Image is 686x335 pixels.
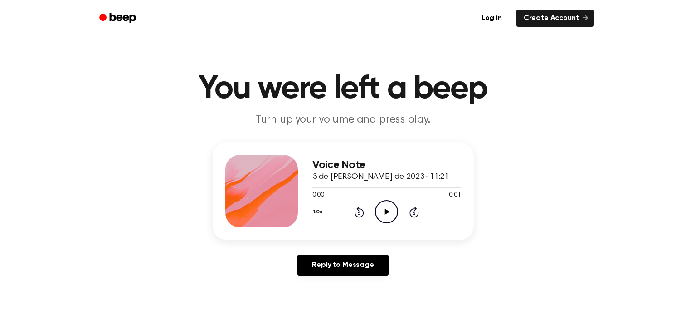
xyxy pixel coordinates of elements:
a: Beep [93,10,144,27]
a: Create Account [516,10,594,27]
h3: Voice Note [312,159,461,171]
span: 0:01 [449,191,461,200]
p: Turn up your volume and press play. [169,113,517,128]
a: Reply to Message [297,255,388,276]
h1: You were left a beep [111,73,575,105]
span: 0:00 [312,191,324,200]
button: 1.0x [312,204,326,220]
span: 3 de [PERSON_NAME] de 2023 · 11:21 [312,173,449,181]
a: Log in [472,8,511,29]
